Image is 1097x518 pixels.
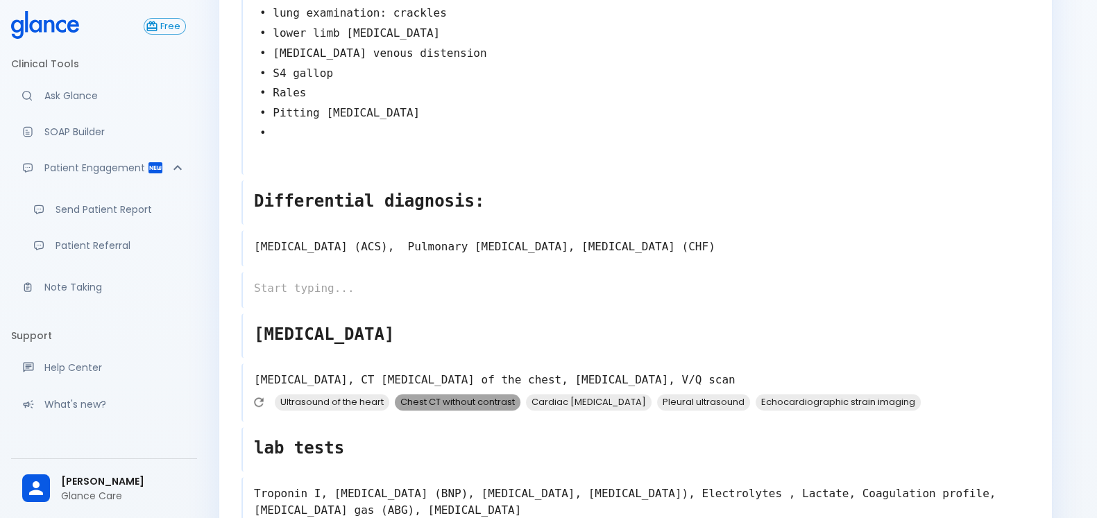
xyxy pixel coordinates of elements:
a: Send a patient summary [22,194,197,225]
p: SOAP Builder [44,125,186,139]
li: Clinical Tools [11,47,197,80]
span: Cardiac [MEDICAL_DATA] [526,394,652,410]
div: Chest CT without contrast [395,394,520,411]
p: Note Taking [44,280,186,294]
span: Ultrasound of the heart [275,394,389,410]
p: Glance Care [61,489,186,503]
div: [PERSON_NAME]Glance Care [11,465,197,512]
textarea: lab tests [243,430,1030,466]
div: Patient Reports & Referrals [11,153,197,183]
span: Pleural ultrasound [657,394,750,410]
p: Send Patient Report [56,202,186,216]
li: Support [11,319,197,352]
p: Patient Engagement [44,161,147,175]
a: Docugen: Compose a clinical documentation in seconds [11,116,197,147]
textarea: [MEDICAL_DATA] [243,316,1030,352]
textarea: Differential diagnosis: [243,183,1030,219]
div: Recent updates and feature releases [11,389,197,420]
p: Ask Glance [44,89,186,103]
span: [PERSON_NAME] [61,474,186,489]
textarea: [MEDICAL_DATA], CT [MEDICAL_DATA] of the chest, [MEDICAL_DATA], V/Q scan [243,366,1030,394]
textarea: [MEDICAL_DATA] (ACS), Pulmonary [MEDICAL_DATA], [MEDICAL_DATA] (CHF) [243,233,1030,261]
p: Help Center [44,361,186,374]
div: Pleural ultrasound [657,394,750,411]
a: Moramiz: Find ICD10AM codes instantly [11,80,197,111]
span: Echocardiographic strain imaging [756,394,921,410]
button: Free [144,18,186,35]
span: Free [155,21,185,32]
a: Advanced note-taking [11,272,197,302]
a: Click to view or change your subscription [144,18,197,35]
a: Get help from our support team [11,352,197,383]
p: What's new? [44,397,186,411]
span: Chest CT without contrast [395,394,520,410]
a: Receive patient referrals [22,230,197,261]
div: Cardiac [MEDICAL_DATA] [526,394,652,411]
p: Patient Referral [56,239,186,252]
button: Refresh suggestions [248,392,269,413]
div: Ultrasound of the heart [275,394,389,411]
div: Echocardiographic strain imaging [756,394,921,411]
